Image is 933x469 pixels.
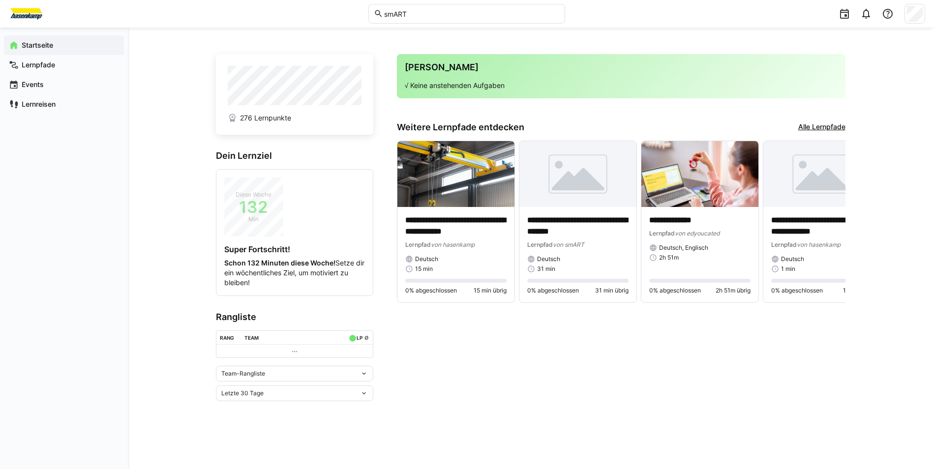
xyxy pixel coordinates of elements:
img: image [519,141,636,207]
span: 31 min [537,265,555,273]
span: Deutsch, Englisch [659,244,708,252]
img: image [397,141,514,207]
span: 15 min übrig [474,287,507,294]
h3: [PERSON_NAME] [405,62,838,73]
h4: Super Fortschritt! [224,244,365,254]
h3: Dein Lernziel [216,150,373,161]
span: Lernpfad [527,241,553,248]
span: 0% abgeschlossen [527,287,579,294]
img: image [763,141,880,207]
div: Team [244,335,259,341]
span: von edyoucated [675,230,720,237]
span: 15 min [415,265,433,273]
span: von hasenkamp [431,241,475,248]
span: 0% abgeschlossen [649,287,701,294]
span: 1 min [781,265,795,273]
h3: Rangliste [216,312,373,322]
div: Rang [220,335,234,341]
strong: Schon 132 Minuten diese Woche! [224,259,335,267]
h3: Weitere Lernpfade entdecken [397,122,524,133]
span: 0% abgeschlossen [405,287,457,294]
div: LP [357,335,362,341]
span: Lernpfad [405,241,431,248]
a: ø [364,333,369,341]
span: Lernpfad [649,230,675,237]
span: 276 Lernpunkte [240,113,291,123]
p: √ Keine anstehenden Aufgaben [405,81,838,90]
span: 31 min übrig [595,287,629,294]
img: image [641,141,758,207]
p: Setze dir ein wöchentliches Ziel, um motiviert zu bleiben! [224,258,365,288]
span: 1 min übrig [843,287,873,294]
span: Deutsch [537,255,560,263]
span: von hasenkamp [797,241,841,248]
span: 0% abgeschlossen [771,287,823,294]
a: Alle Lernpfade [798,122,845,133]
input: Skills und Lernpfade durchsuchen… [383,9,559,18]
span: 2h 51m [659,254,679,262]
span: Deutsch [415,255,438,263]
span: 2h 51m übrig [716,287,751,294]
span: Deutsch [781,255,804,263]
span: von smART [553,241,584,248]
span: Lernpfad [771,241,797,248]
span: Letzte 30 Tage [221,389,264,397]
span: Team-Rangliste [221,370,265,378]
